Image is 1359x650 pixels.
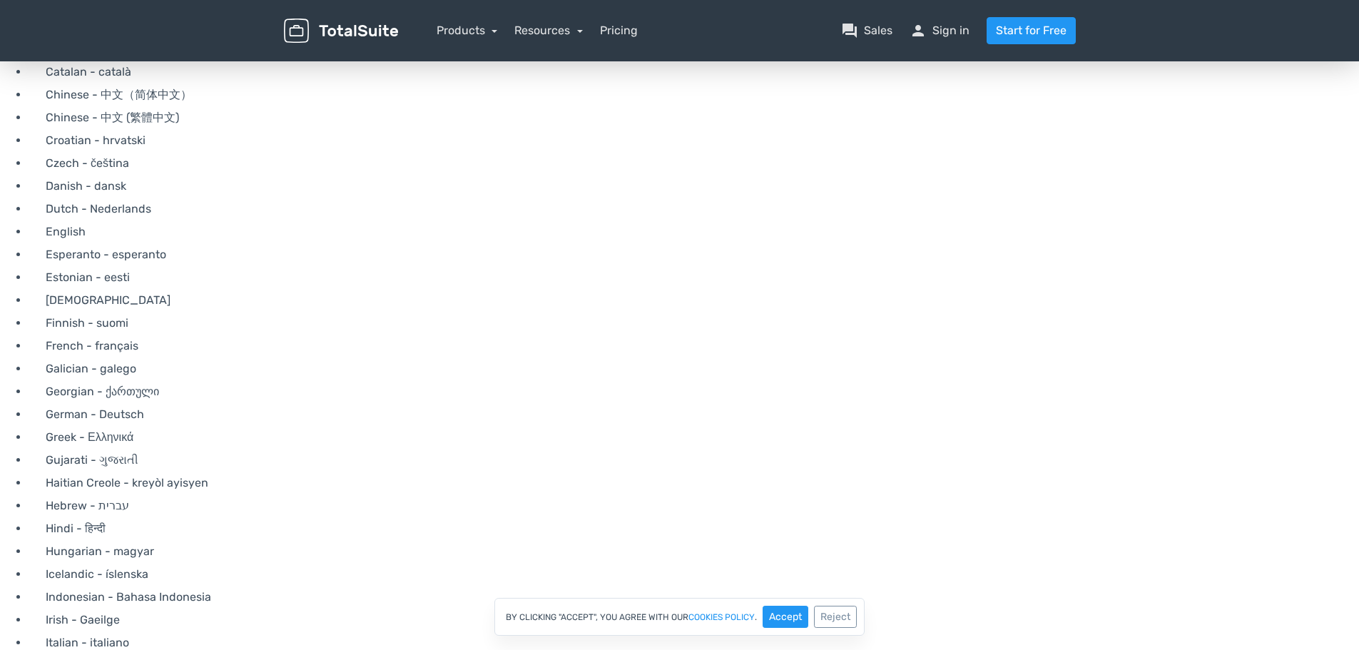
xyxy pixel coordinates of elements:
[910,22,927,39] span: person
[29,61,1359,83] a: Catalan - català
[814,606,857,628] button: Reject
[29,380,1359,403] a: Georgian - ქართული
[29,335,1359,357] a: French - français
[29,175,1359,198] a: Danish - dansk
[29,517,1359,540] a: Hindi - हिन्दी
[514,24,583,37] a: Resources
[29,586,1359,609] a: Indonesian - Bahasa Indonesia
[600,22,638,39] a: Pricing
[437,24,498,37] a: Products
[29,472,1359,494] a: Haitian Creole - kreyòl ayisyen
[688,613,755,621] a: cookies policy
[29,426,1359,449] a: Greek - Ελληνικά
[29,129,1359,152] a: Croatian - hrvatski
[29,198,1359,220] a: Dutch - Nederlands
[29,312,1359,335] a: Finnish - suomi
[29,83,1359,106] a: Chinese - 中文（简体中文）
[29,152,1359,175] a: Czech - čeština
[29,357,1359,380] a: Galician - galego
[29,289,1359,312] a: [DEMOGRAPHIC_DATA]
[29,403,1359,426] a: German - Deutsch
[284,19,398,44] img: TotalSuite for WordPress
[29,243,1359,266] a: Esperanto - esperanto
[29,266,1359,289] a: Estonian - eesti
[29,449,1359,472] a: Gujarati - ગુજરાતી
[763,606,808,628] button: Accept
[841,22,892,39] a: question_answerSales
[910,22,969,39] a: personSign in
[987,17,1076,44] a: Start for Free
[494,598,865,636] div: By clicking "Accept", you agree with our .
[29,563,1359,586] a: Icelandic - íslenska
[29,540,1359,563] a: Hungarian - magyar
[841,22,858,39] span: question_answer
[29,220,1359,243] a: English
[29,494,1359,517] a: Hebrew - ‎‫עברית‬‎
[29,106,1359,129] a: Chinese - 中文 (繁體中文)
